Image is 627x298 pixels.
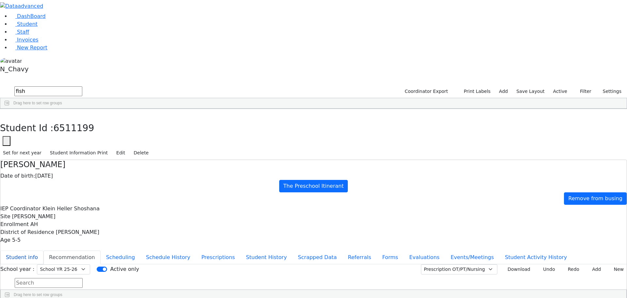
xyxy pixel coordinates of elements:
[12,213,56,219] span: [PERSON_NAME]
[43,251,101,264] button: Recommendation
[342,251,377,264] button: Referrals
[550,86,570,96] label: Active
[292,251,342,264] button: Scrapped Data
[496,86,511,96] a: Add
[0,213,10,220] label: Site
[585,264,604,274] button: Add
[17,21,38,27] span: Student
[513,86,547,96] button: Save Layout
[113,148,128,158] button: Edit
[0,251,43,264] button: Student info
[17,37,39,43] span: Invoices
[536,264,558,274] button: Undo
[499,251,572,264] button: Student Activity History
[30,221,38,227] span: AH
[10,21,38,27] a: Student
[0,220,29,228] label: Enrollment
[445,251,499,264] button: Events/Meetings
[56,229,99,235] span: [PERSON_NAME]
[10,29,29,35] a: Staff
[15,278,83,288] input: Search
[377,251,404,264] button: Forms
[0,236,10,244] label: Age
[0,172,35,180] label: Date of birth:
[571,86,594,96] button: Filter
[17,29,29,35] span: Staff
[140,251,196,264] button: Schedule History
[279,180,348,192] a: The Preschool Itinerant
[0,172,627,180] div: [DATE]
[17,13,46,19] span: DashBoard
[500,264,533,274] button: Download
[10,13,46,19] a: DashBoard
[0,160,627,169] h4: [PERSON_NAME]
[17,44,47,51] span: New Report
[10,37,39,43] a: Invoices
[561,264,582,274] button: Redo
[400,86,451,96] button: Coordinator Export
[240,251,292,264] button: Student History
[0,228,54,236] label: District of Residence
[594,86,624,96] button: Settings
[54,123,94,133] span: 6511199
[568,195,622,202] span: Remove from busing
[13,101,62,105] span: Drag here to set row groups
[131,148,152,158] button: Delete
[12,237,21,243] span: 5-5
[110,265,139,273] label: Active only
[47,148,111,158] button: Student Information Print
[404,251,445,264] button: Evaluations
[0,205,41,213] label: IEP Coordinator
[10,44,47,51] a: New Report
[0,265,34,273] label: School year :
[42,205,100,212] span: Klein Heller Shoshana
[101,251,140,264] button: Scheduling
[564,192,627,205] a: Remove from busing
[456,86,493,96] button: Print Labels
[14,86,82,96] input: Search
[196,251,241,264] button: Prescriptions
[14,292,62,297] span: Drag here to set row groups
[606,264,627,274] button: New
